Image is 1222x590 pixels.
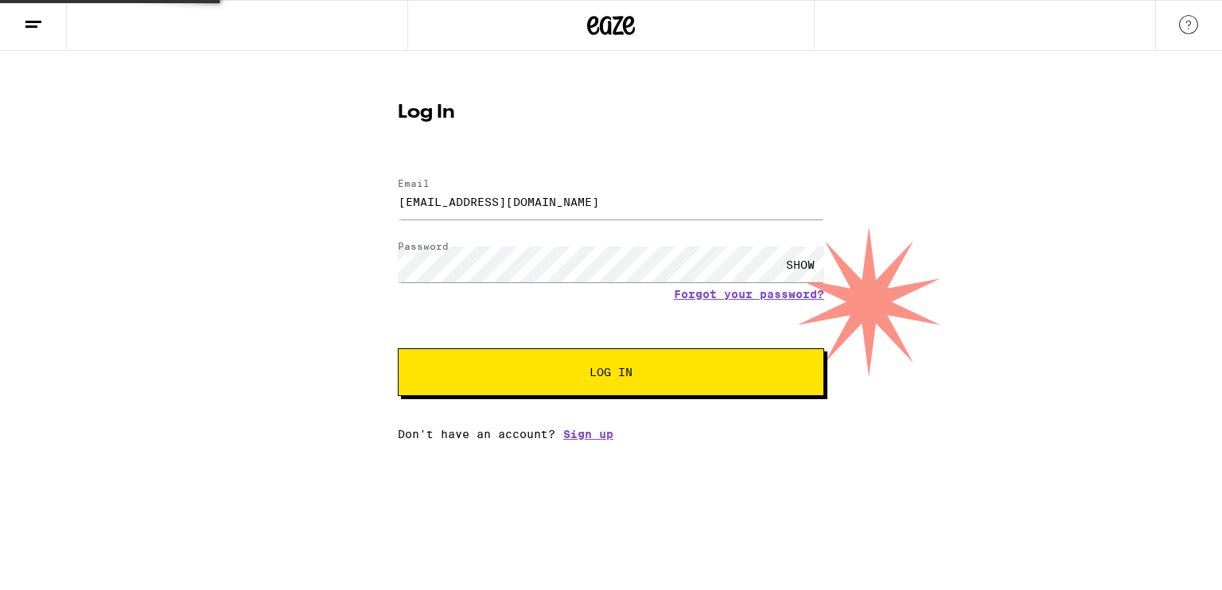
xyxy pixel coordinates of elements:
h1: Log In [398,103,824,122]
div: SHOW [776,246,824,282]
span: Log In [590,367,632,378]
span: Hi. Need any help? [10,11,115,24]
a: Forgot your password? [674,288,824,301]
div: Don't have an account? [398,428,824,441]
label: Password [398,241,449,251]
input: Email [398,184,824,219]
a: Sign up [563,428,613,441]
button: Log In [398,348,824,396]
label: Email [398,178,430,188]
